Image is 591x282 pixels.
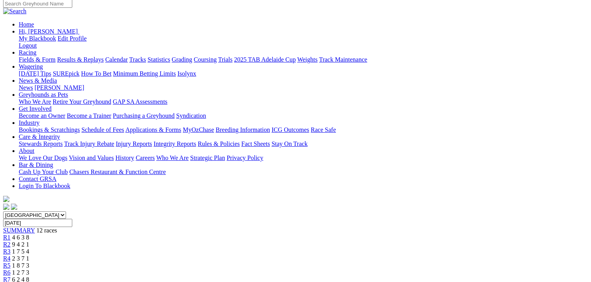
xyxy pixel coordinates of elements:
a: R6 [3,269,11,276]
a: MyOzChase [183,126,214,133]
a: R4 [3,255,11,262]
a: Purchasing a Greyhound [113,112,175,119]
a: SUMMARY [3,227,35,234]
a: Coursing [194,56,217,63]
a: Schedule of Fees [81,126,124,133]
a: Vision and Values [69,154,114,161]
span: 2 3 7 1 [12,255,29,262]
a: Trials [218,56,232,63]
a: R5 [3,262,11,269]
a: Care & Integrity [19,133,60,140]
a: Minimum Betting Limits [113,70,176,77]
a: News & Media [19,77,57,84]
a: [PERSON_NAME] [34,84,84,91]
a: Bar & Dining [19,161,53,168]
div: Hi, [PERSON_NAME] [19,35,588,49]
img: facebook.svg [3,204,9,210]
a: Retire Your Greyhound [53,98,111,105]
a: Home [19,21,34,28]
a: Become an Owner [19,112,65,119]
a: Hi, [PERSON_NAME] [19,28,79,35]
a: 2025 TAB Adelaide Cup [234,56,296,63]
a: R3 [3,248,11,255]
div: About [19,154,588,161]
img: Search [3,8,27,15]
a: Stewards Reports [19,140,62,147]
a: Logout [19,42,37,49]
a: News [19,84,33,91]
a: Become a Trainer [67,112,111,119]
div: Care & Integrity [19,140,588,147]
a: How To Bet [81,70,112,77]
a: Stay On Track [271,140,307,147]
div: Wagering [19,70,588,77]
span: 1 7 5 4 [12,248,29,255]
a: Wagering [19,63,43,70]
a: Industry [19,119,39,126]
a: R1 [3,234,11,241]
a: Injury Reports [116,140,152,147]
a: Syndication [176,112,206,119]
a: GAP SA Assessments [113,98,168,105]
div: Greyhounds as Pets [19,98,588,105]
a: Contact GRSA [19,176,56,182]
a: Login To Blackbook [19,183,70,189]
a: Statistics [148,56,170,63]
a: Weights [297,56,318,63]
span: Hi, [PERSON_NAME] [19,28,78,35]
input: Select date [3,219,72,227]
span: 9 4 2 1 [12,241,29,248]
a: Chasers Restaurant & Function Centre [69,168,166,175]
a: Isolynx [177,70,196,77]
a: Cash Up Your Club [19,168,68,175]
a: Who We Are [156,154,189,161]
div: Racing [19,56,588,63]
a: Results & Replays [57,56,104,63]
a: Track Maintenance [319,56,367,63]
span: 1 2 7 3 [12,269,29,276]
a: SUREpick [53,70,79,77]
a: Applications & Forms [125,126,181,133]
a: Careers [136,154,155,161]
a: Grading [172,56,192,63]
a: R2 [3,241,11,248]
span: 12 races [36,227,57,234]
div: News & Media [19,84,588,91]
span: 1 8 7 3 [12,262,29,269]
a: Breeding Information [216,126,270,133]
a: ICG Outcomes [271,126,309,133]
a: Who We Are [19,98,51,105]
a: Track Injury Rebate [64,140,114,147]
a: Tracks [129,56,146,63]
a: Strategic Plan [190,154,225,161]
a: Fields & Form [19,56,55,63]
a: Greyhounds as Pets [19,91,68,98]
a: Integrity Reports [154,140,196,147]
span: 4 6 3 8 [12,234,29,241]
div: Bar & Dining [19,168,588,176]
a: [DATE] Tips [19,70,51,77]
a: Racing [19,49,36,56]
a: Race Safe [311,126,336,133]
img: logo-grsa-white.png [3,196,9,202]
img: twitter.svg [11,204,17,210]
div: Industry [19,126,588,133]
a: Bookings & Scratchings [19,126,80,133]
a: My Blackbook [19,35,56,42]
a: Calendar [105,56,128,63]
a: History [115,154,134,161]
div: Get Involved [19,112,588,119]
a: Get Involved [19,105,52,112]
a: Fact Sheets [241,140,270,147]
a: About [19,147,34,154]
a: Edit Profile [58,35,87,42]
a: Privacy Policy [227,154,263,161]
a: Rules & Policies [198,140,240,147]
